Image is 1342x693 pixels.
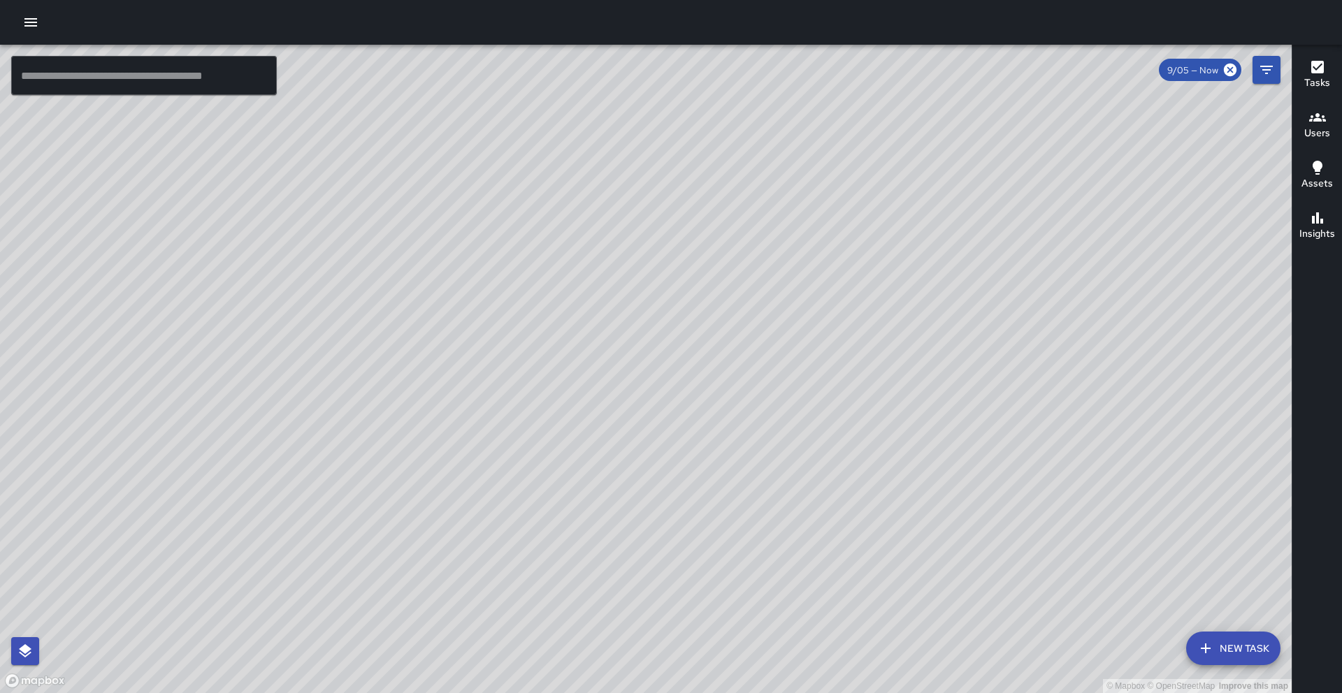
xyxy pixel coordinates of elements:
button: New Task [1186,632,1280,665]
h6: Tasks [1304,75,1330,91]
h6: Users [1304,126,1330,141]
button: Insights [1292,201,1342,251]
div: 9/05 — Now [1159,59,1241,81]
h6: Insights [1299,226,1335,242]
button: Tasks [1292,50,1342,101]
button: Assets [1292,151,1342,201]
h6: Assets [1301,176,1333,191]
span: 9/05 — Now [1159,64,1227,76]
button: Users [1292,101,1342,151]
button: Filters [1253,56,1280,84]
